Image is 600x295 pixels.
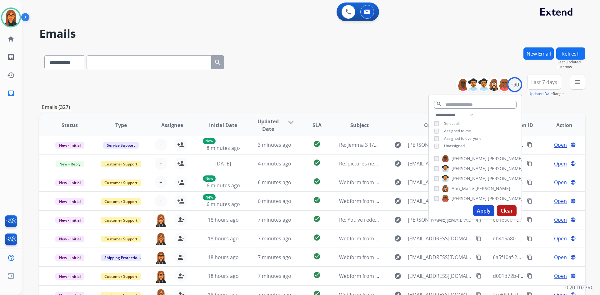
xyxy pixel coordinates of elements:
span: 8 minutes ago [207,145,240,151]
mat-icon: person_remove [177,272,185,280]
img: agent-avatar [155,270,167,283]
span: Open [554,179,567,186]
mat-icon: content_copy [527,179,532,185]
mat-icon: explore [394,272,402,280]
span: 6 minutes ago [207,182,240,189]
mat-icon: content_copy [527,142,532,148]
mat-icon: explore [394,197,402,205]
span: [EMAIL_ADDRESS][DOMAIN_NAME] [408,235,472,242]
span: New - Initial [55,236,84,242]
span: 7 minutes ago [258,254,291,261]
button: + [155,139,167,151]
button: Clear [497,205,517,216]
mat-icon: history [7,71,15,79]
img: agent-avatar [155,232,167,245]
span: Customer Support [101,179,141,186]
button: Last 7 days [527,75,561,90]
span: Customer Support [101,161,141,167]
span: Status [62,121,78,129]
span: Last Updated: [557,60,585,65]
span: [PERSON_NAME] [475,185,510,192]
button: + [155,176,167,189]
p: New [203,175,216,182]
mat-icon: check_circle [313,253,321,260]
p: New [203,138,216,144]
mat-icon: language [570,198,576,204]
span: 7 minutes ago [258,235,291,242]
span: Open [554,235,567,242]
mat-icon: language [570,254,576,260]
span: Select all [444,121,460,126]
mat-icon: search [214,59,222,66]
span: + [159,160,162,167]
mat-icon: home [7,35,15,43]
span: 6 minutes ago [258,198,291,204]
span: Open [554,160,567,167]
span: [PERSON_NAME] [452,195,487,202]
span: Customer Support [101,236,141,242]
mat-icon: language [570,142,576,148]
mat-icon: explore [394,141,402,149]
span: + [159,141,162,149]
div: +90 [507,77,522,92]
span: [DATE] [215,160,231,167]
mat-icon: language [570,236,576,241]
span: [PERSON_NAME] [488,175,523,182]
span: + [159,197,162,205]
span: Webform from [EMAIL_ADDRESS][DOMAIN_NAME] on [DATE] [339,198,481,204]
mat-icon: content_copy [476,217,482,223]
span: eb415a80-0b40-4a69-8dab-72a9ef654dc8 [493,235,589,242]
span: Updated Date [254,118,282,133]
span: 3 minutes ago [258,141,291,148]
span: [EMAIL_ADDRESS][DOMAIN_NAME] [408,179,472,186]
button: Updated Date [528,91,553,96]
mat-icon: language [570,273,576,279]
span: [EMAIL_ADDRESS][DOMAIN_NAME] [408,197,472,205]
span: [PERSON_NAME][EMAIL_ADDRESS][DOMAIN_NAME] [408,141,472,149]
span: Customer [424,121,448,129]
p: New [203,194,216,200]
span: Re: You’ve redeemed your Extend Virtual Card [339,216,447,223]
span: Assigned to everyone [444,136,482,141]
mat-icon: explore [394,160,402,167]
mat-icon: check_circle [313,178,321,185]
span: Webform from [EMAIL_ADDRESS][DOMAIN_NAME] on [DATE] [339,235,481,242]
span: Open [554,197,567,205]
span: Open [554,216,567,224]
mat-icon: check_circle [313,215,321,223]
mat-icon: arrow_downward [287,118,295,125]
span: eb160c01-a430-49c1-b6dd-ab9aee93e7ac [493,216,590,223]
span: Webform from [EMAIL_ADDRESS][DOMAIN_NAME] on [DATE] [339,273,481,279]
span: [PERSON_NAME] [488,195,523,202]
span: [EMAIL_ADDRESS][DOMAIN_NAME] [408,272,472,280]
span: Open [554,141,567,149]
h2: Emails [39,27,585,40]
span: Open [554,253,567,261]
mat-icon: person_add [177,179,185,186]
button: Refresh [556,47,585,60]
span: Initial Date [209,121,237,129]
th: Action [534,114,585,136]
span: New - Initial [55,217,84,224]
span: 6 minutes ago [258,179,291,186]
span: Service Support [103,142,139,149]
span: New - Initial [55,142,84,149]
mat-icon: explore [394,179,402,186]
span: 18 hours ago [208,273,239,279]
span: Customer Support [101,198,141,205]
mat-icon: list_alt [7,53,15,61]
mat-icon: content_copy [476,236,482,241]
span: 7 minutes ago [258,216,291,223]
span: Range [528,91,564,96]
span: Assigned to me [444,128,471,134]
span: Customer Support [101,217,141,224]
mat-icon: content_copy [527,254,532,260]
mat-icon: language [570,179,576,185]
mat-icon: explore [394,235,402,242]
span: Webform from [EMAIL_ADDRESS][DOMAIN_NAME] on [DATE] [339,254,481,261]
span: d001d72b-f4cd-41b8-a9d9-a51b857d4c38 [493,273,590,279]
span: 7 minutes ago [258,273,291,279]
span: Ann_Marie [452,185,474,192]
mat-icon: check_circle [313,196,321,204]
mat-icon: person_add [177,141,185,149]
